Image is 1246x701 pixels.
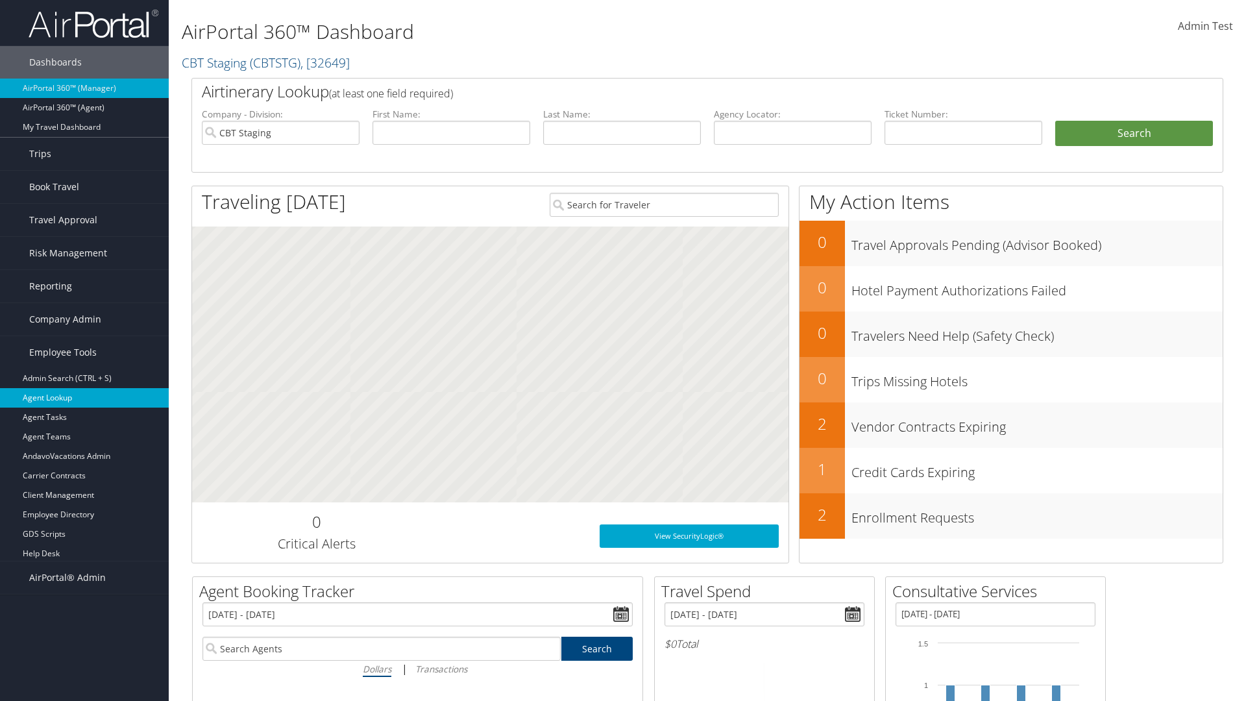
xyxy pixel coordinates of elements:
a: Admin Test [1178,6,1233,47]
h2: 1 [800,458,845,480]
span: Trips [29,138,51,170]
h1: My Action Items [800,188,1223,215]
input: Search Agents [202,637,561,661]
input: Search for Traveler [550,193,779,217]
h3: Travel Approvals Pending (Advisor Booked) [851,230,1223,254]
a: Search [561,637,633,661]
span: , [ 32649 ] [300,54,350,71]
a: 0Travel Approvals Pending (Advisor Booked) [800,221,1223,266]
h3: Vendor Contracts Expiring [851,412,1223,436]
h3: Travelers Need Help (Safety Check) [851,321,1223,345]
h1: AirPortal 360™ Dashboard [182,18,883,45]
span: Book Travel [29,171,79,203]
span: Admin Test [1178,19,1233,33]
h3: Critical Alerts [202,535,431,553]
a: 1Credit Cards Expiring [800,448,1223,493]
a: CBT Staging [182,54,350,71]
h2: 0 [202,511,431,533]
span: Company Admin [29,303,101,336]
h2: Travel Spend [661,580,874,602]
button: Search [1055,121,1213,147]
h2: Consultative Services [892,580,1105,602]
h2: 0 [800,277,845,299]
label: Agency Locator: [714,108,872,121]
h3: Hotel Payment Authorizations Failed [851,275,1223,300]
span: AirPortal® Admin [29,561,106,594]
tspan: 1 [924,682,928,689]
i: Dollars [363,663,391,675]
span: ( CBTSTG ) [250,54,300,71]
h6: Total [665,637,864,651]
span: Reporting [29,270,72,302]
label: Ticket Number: [885,108,1042,121]
span: Travel Approval [29,204,97,236]
span: Employee Tools [29,336,97,369]
h2: 2 [800,413,845,435]
h3: Enrollment Requests [851,502,1223,527]
img: airportal-logo.png [29,8,158,39]
h2: 0 [800,231,845,253]
tspan: 1.5 [918,640,928,648]
span: Risk Management [29,237,107,269]
div: | [202,661,633,677]
h3: Credit Cards Expiring [851,457,1223,482]
a: View SecurityLogic® [600,524,779,548]
h2: 2 [800,504,845,526]
i: Transactions [415,663,467,675]
h2: 0 [800,367,845,389]
h2: Agent Booking Tracker [199,580,642,602]
span: Dashboards [29,46,82,79]
span: $0 [665,637,676,651]
label: First Name: [373,108,530,121]
h2: Airtinerary Lookup [202,80,1127,103]
a: 2Vendor Contracts Expiring [800,402,1223,448]
h3: Trips Missing Hotels [851,366,1223,391]
label: Last Name: [543,108,701,121]
span: (at least one field required) [329,86,453,101]
a: 0Trips Missing Hotels [800,357,1223,402]
a: 2Enrollment Requests [800,493,1223,539]
h2: 0 [800,322,845,344]
a: 0Travelers Need Help (Safety Check) [800,312,1223,357]
label: Company - Division: [202,108,360,121]
a: 0Hotel Payment Authorizations Failed [800,266,1223,312]
h1: Traveling [DATE] [202,188,346,215]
